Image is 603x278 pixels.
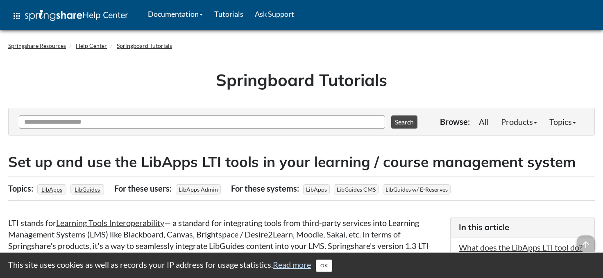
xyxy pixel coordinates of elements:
[25,10,82,21] img: Springshare
[303,184,330,194] span: LibApps
[82,9,128,20] span: Help Center
[8,152,595,172] h2: Set up and use the LibApps LTI tools in your learning / course management system
[76,42,107,49] a: Help Center
[577,236,595,246] a: arrow_upward
[8,217,442,274] p: LTI stands for — a standard for integrating tools from third-party services into Learning Managem...
[8,42,66,49] a: Springshare Resources
[73,183,101,195] a: LibGuides
[56,218,164,228] a: Learning Tools Interoperability
[6,4,134,28] a: apps Help Center
[577,235,595,253] span: arrow_upward
[231,181,301,196] div: For these systems:
[142,4,209,24] a: Documentation
[334,184,379,194] span: LibGuides CMS
[8,181,35,196] div: Topics:
[391,115,417,129] button: Search
[316,260,332,272] button: Close
[40,183,63,195] a: LibApps
[273,260,311,269] a: Read more
[117,42,172,49] a: Springboard Tutorials
[209,4,249,24] a: Tutorials
[495,113,543,130] a: Products
[114,181,174,196] div: For these users:
[14,68,589,91] h1: Springboard Tutorials
[459,221,586,233] h3: In this article
[249,4,300,24] a: Ask Support
[459,242,583,252] a: What does the LibApps LTI tool do?
[543,113,582,130] a: Topics
[383,184,451,194] span: LibGuides w/ E-Reserves
[473,113,495,130] a: All
[176,184,221,194] span: LibApps Admin
[440,116,470,127] p: Browse:
[12,11,22,21] span: apps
